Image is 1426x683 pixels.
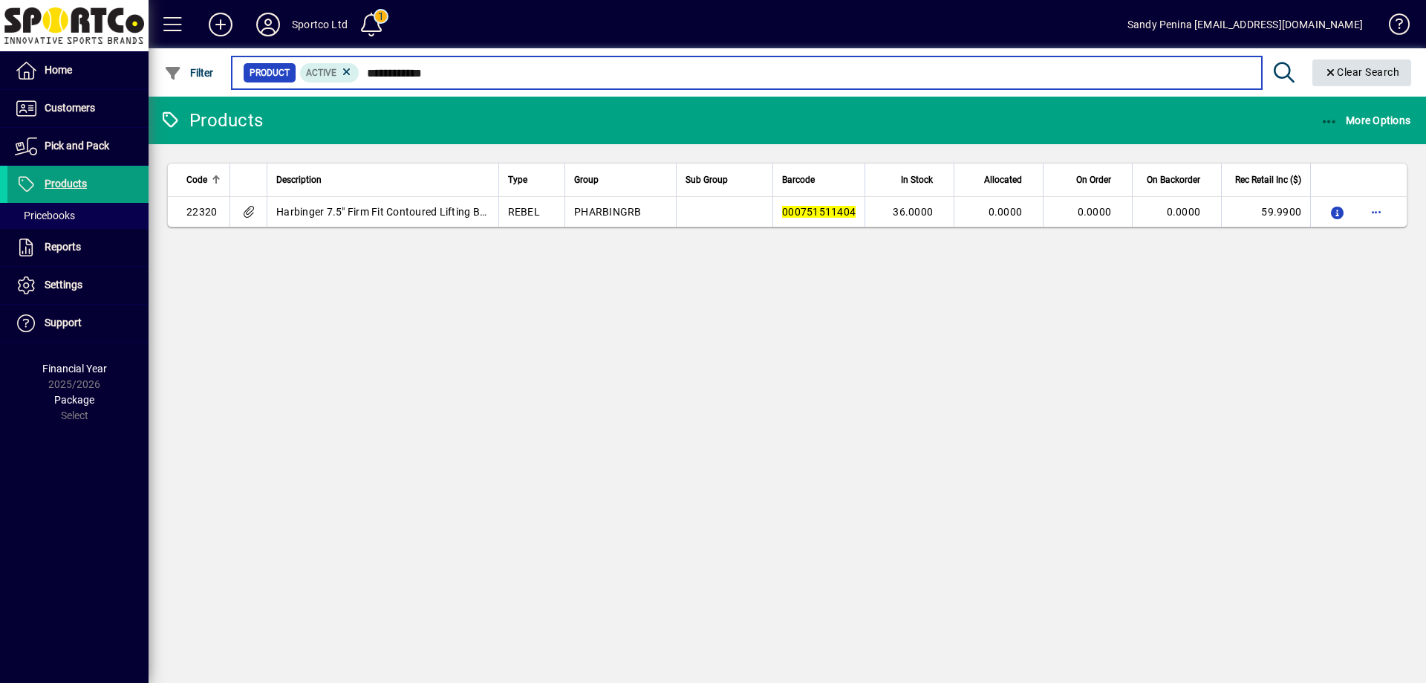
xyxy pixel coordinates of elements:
[1147,172,1200,188] span: On Backorder
[1078,206,1112,218] span: 0.0000
[186,172,221,188] div: Code
[874,172,946,188] div: In Stock
[7,128,149,165] a: Pick and Pack
[782,172,815,188] span: Barcode
[197,11,244,38] button: Add
[7,229,149,266] a: Reports
[508,206,540,218] span: REBEL
[574,206,642,218] span: PHARBINGRB
[901,172,933,188] span: In Stock
[1317,107,1415,134] button: More Options
[45,241,81,253] span: Reports
[1167,206,1201,218] span: 0.0000
[7,203,149,228] a: Pricebooks
[963,172,1035,188] div: Allocated
[250,65,290,80] span: Product
[45,64,72,76] span: Home
[686,172,728,188] span: Sub Group
[508,172,556,188] div: Type
[186,206,217,218] span: 22320
[7,52,149,89] a: Home
[276,206,567,218] span: Harbinger 7.5" Firm Fit Contoured Lifting Belt Black Medium r
[45,178,87,190] span: Products
[42,363,107,375] span: Financial Year
[1052,172,1124,188] div: On Order
[45,317,82,328] span: Support
[1321,114,1411,126] span: More Options
[1324,66,1400,78] span: Clear Search
[15,210,75,221] span: Pricebooks
[1378,3,1407,51] a: Knowledge Base
[782,172,856,188] div: Barcode
[160,109,263,132] div: Products
[300,63,359,82] mat-chip: Activation Status: Active
[782,206,856,218] em: 000751511404
[7,305,149,342] a: Support
[276,172,489,188] div: Description
[989,206,1023,218] span: 0.0000
[984,172,1022,188] span: Allocated
[164,67,214,79] span: Filter
[45,279,82,291] span: Settings
[1221,197,1310,227] td: 59.9900
[1235,172,1301,188] span: Rec Retail Inc ($)
[893,206,933,218] span: 36.0000
[160,59,218,86] button: Filter
[45,102,95,114] span: Customers
[1142,172,1214,188] div: On Backorder
[1127,13,1363,36] div: Sandy Penina [EMAIL_ADDRESS][DOMAIN_NAME]
[276,172,322,188] span: Description
[186,172,207,188] span: Code
[292,13,348,36] div: Sportco Ltd
[54,394,94,406] span: Package
[45,140,109,152] span: Pick and Pack
[1076,172,1111,188] span: On Order
[508,172,527,188] span: Type
[306,68,336,78] span: Active
[244,11,292,38] button: Profile
[574,172,667,188] div: Group
[7,267,149,304] a: Settings
[1364,200,1388,224] button: More options
[686,172,764,188] div: Sub Group
[7,90,149,127] a: Customers
[574,172,599,188] span: Group
[1312,59,1412,86] button: Clear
